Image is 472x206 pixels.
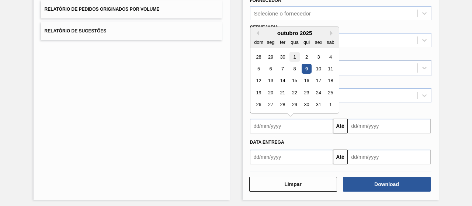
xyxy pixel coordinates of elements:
div: Choose quarta-feira, 29 de outubro de 2025 [289,100,299,110]
div: Choose quarta-feira, 1 de outubro de 2025 [289,52,299,62]
div: Choose segunda-feira, 13 de outubro de 2025 [265,76,275,86]
span: Data Entrega [250,140,284,145]
div: qui [301,37,311,47]
div: Choose domingo, 5 de outubro de 2025 [254,64,264,74]
div: Choose sexta-feira, 17 de outubro de 2025 [313,76,323,86]
div: Choose domingo, 28 de setembro de 2025 [254,52,264,62]
div: Choose terça-feira, 28 de outubro de 2025 [277,100,287,110]
button: Next Month [330,31,335,36]
div: Choose domingo, 26 de outubro de 2025 [254,100,264,110]
div: Choose sexta-feira, 3 de outubro de 2025 [313,52,323,62]
button: Até [333,150,348,164]
div: Choose sábado, 1 de novembro de 2025 [325,100,335,110]
div: Choose quarta-feira, 8 de outubro de 2025 [289,64,299,74]
input: dd/mm/yyyy [348,150,431,164]
div: Choose quinta-feira, 9 de outubro de 2025 [301,64,311,74]
div: qua [289,37,299,47]
div: Choose domingo, 12 de outubro de 2025 [254,76,264,86]
div: Choose quarta-feira, 15 de outubro de 2025 [289,76,299,86]
div: Selecione o fornecedor [254,10,311,17]
div: Choose segunda-feira, 29 de setembro de 2025 [265,52,275,62]
div: Choose quinta-feira, 16 de outubro de 2025 [301,76,311,86]
input: dd/mm/yyyy [348,119,431,133]
div: Choose quinta-feira, 30 de outubro de 2025 [301,100,311,110]
div: Choose quarta-feira, 22 de outubro de 2025 [289,88,299,98]
div: sex [313,37,323,47]
div: Choose segunda-feira, 27 de outubro de 2025 [265,100,275,110]
span: Relatório de Sugestões [45,28,107,34]
div: Choose sábado, 25 de outubro de 2025 [325,88,335,98]
div: month 2025-10 [253,51,336,111]
div: sab [325,37,335,47]
button: Download [343,177,431,192]
button: Até [333,119,348,133]
div: ter [277,37,287,47]
span: Relatório de Pedidos Originados por Volume [45,7,160,12]
div: Choose terça-feira, 21 de outubro de 2025 [277,88,287,98]
div: Choose sábado, 18 de outubro de 2025 [325,76,335,86]
input: dd/mm/yyyy [250,119,333,133]
button: Relatório de Pedidos Originados por Volume [41,0,222,18]
div: Choose terça-feira, 7 de outubro de 2025 [277,64,287,74]
div: outubro 2025 [250,30,339,36]
div: Choose segunda-feira, 6 de outubro de 2025 [265,64,275,74]
div: Choose sexta-feira, 24 de outubro de 2025 [313,88,323,98]
button: Previous Month [254,31,259,36]
div: Choose sexta-feira, 31 de outubro de 2025 [313,100,323,110]
div: Choose sábado, 4 de outubro de 2025 [325,52,335,62]
div: Choose quinta-feira, 2 de outubro de 2025 [301,52,311,62]
label: Cervejaria [250,25,278,30]
div: Choose terça-feira, 14 de outubro de 2025 [277,76,287,86]
div: Choose terça-feira, 30 de setembro de 2025 [277,52,287,62]
div: Choose segunda-feira, 20 de outubro de 2025 [265,88,275,98]
div: Choose sábado, 11 de outubro de 2025 [325,64,335,74]
div: dom [254,37,264,47]
div: Choose domingo, 19 de outubro de 2025 [254,88,264,98]
div: seg [265,37,275,47]
button: Limpar [249,177,337,192]
input: dd/mm/yyyy [250,150,333,164]
div: Choose sexta-feira, 10 de outubro de 2025 [313,64,323,74]
div: Choose quinta-feira, 23 de outubro de 2025 [301,88,311,98]
button: Relatório de Sugestões [41,22,222,40]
